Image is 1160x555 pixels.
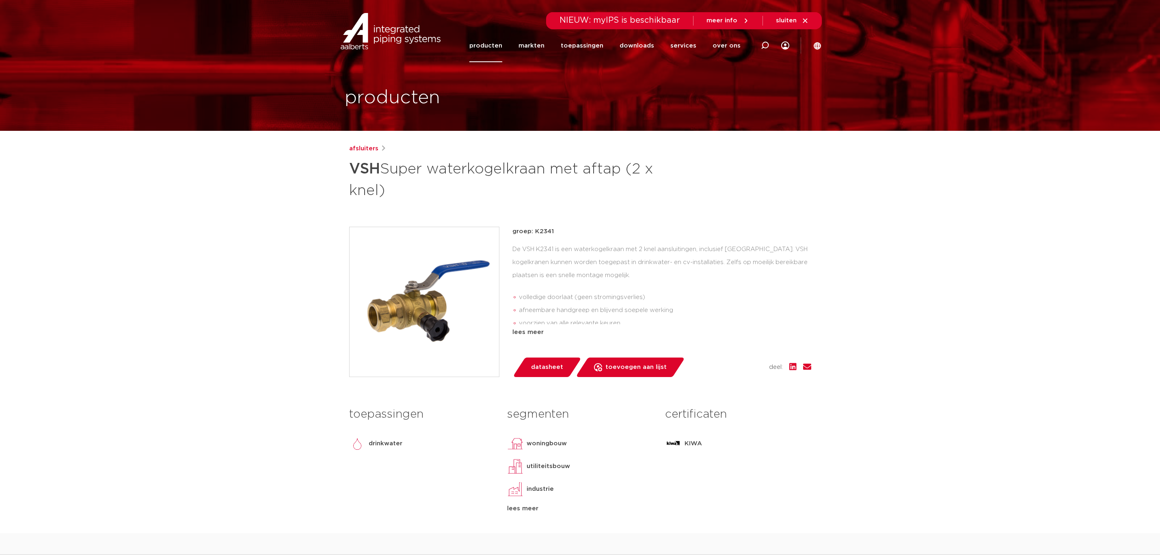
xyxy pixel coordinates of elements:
h3: toepassingen [349,406,495,423]
div: lees meer [512,327,811,337]
span: toevoegen aan lijst [605,361,667,374]
img: utiliteitsbouw [507,458,523,475]
h1: producten [345,85,440,111]
img: drinkwater [349,436,365,452]
img: woningbouw [507,436,523,452]
h3: segmenten [507,406,653,423]
img: Product Image for VSH Super waterkogelkraan met aftap (2 x knel) [350,227,499,377]
a: services [670,29,696,62]
h3: certificaten [665,406,811,423]
a: over ons [713,29,741,62]
img: industrie [507,481,523,497]
a: meer info [706,17,750,24]
a: sluiten [776,17,809,24]
span: NIEUW: myIPS is beschikbaar [559,16,680,24]
span: meer info [706,17,737,24]
span: deel: [769,362,783,372]
h1: Super waterkogelkraan met aftap (2 x knel) [349,157,654,201]
a: datasheet [512,358,581,377]
img: KIWA [665,436,681,452]
div: my IPS [781,29,789,62]
li: afneembare handgreep en blijvend soepele werking [519,304,811,317]
span: sluiten [776,17,797,24]
div: lees meer [507,504,653,514]
a: producten [469,29,502,62]
p: woningbouw [527,439,567,449]
p: industrie [527,484,554,494]
nav: Menu [469,29,741,62]
p: drinkwater [369,439,402,449]
a: downloads [620,29,654,62]
p: groep: K2341 [512,227,811,236]
a: markten [518,29,544,62]
li: volledige doorlaat (geen stromingsverlies) [519,291,811,304]
a: toepassingen [561,29,603,62]
p: utiliteitsbouw [527,462,570,471]
strong: VSH [349,162,380,176]
a: afsluiters [349,144,378,154]
li: voorzien van alle relevante keuren [519,317,811,330]
span: datasheet [531,361,563,374]
div: De VSH K2341 is een waterkogelkraan met 2 knel aansluitingen, inclusief [GEOGRAPHIC_DATA]. VSH ko... [512,243,811,324]
p: KIWA [685,439,702,449]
